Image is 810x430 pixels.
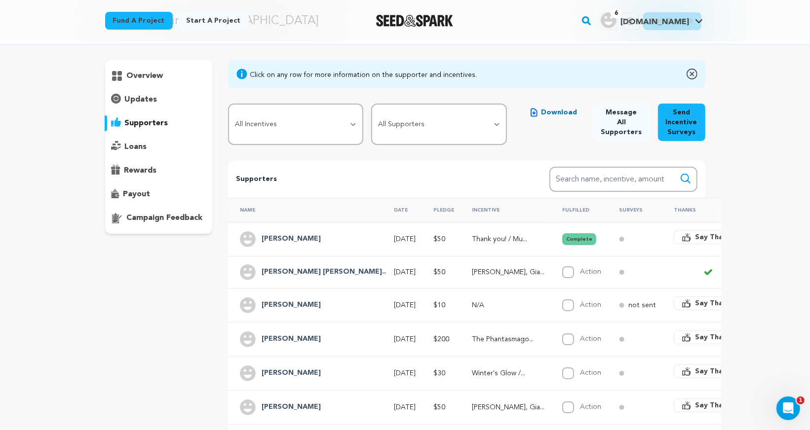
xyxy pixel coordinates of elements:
button: Say Thanks [674,230,743,244]
a: Start a project [179,12,249,30]
img: Seed&Spark Logo Dark Mode [376,15,454,27]
button: Complete [562,233,596,245]
button: Say Thanks [674,296,743,310]
span: Say Thanks [695,232,734,242]
label: Action [580,268,601,275]
h4: Raynelle [262,333,321,345]
span: $30 [433,370,445,377]
p: payout [123,188,151,200]
img: user.png [240,365,256,381]
span: $50 [433,269,445,276]
p: Thank you! / Muchas Gracias! [472,234,544,244]
p: Supporters [236,174,517,185]
p: [DATE] [394,334,416,344]
label: Action [580,335,601,342]
button: Download [523,104,585,121]
a: Hrproductions.Studio's Profile [599,10,705,28]
th: Surveys [607,198,662,222]
span: Say Thanks [695,298,734,308]
img: user.png [240,264,256,280]
button: overview [105,68,213,84]
label: Action [580,403,601,410]
img: user.png [240,399,256,415]
th: Date [382,198,422,222]
button: supporters [105,115,213,131]
button: Say Thanks [674,398,743,412]
div: Click on any row for more information on the supporter and incentives. [250,70,477,80]
a: Fund a project [105,12,173,30]
button: Send Incentive Surveys [658,104,705,141]
p: Robitussin, Giardia, and Insomnia / Robitussin, Giardia e Insomnio [472,402,544,412]
span: Hrproductions.Studio's Profile [599,10,705,31]
p: [DATE] [394,267,416,277]
th: Pledge [422,198,460,222]
button: Say Thanks [674,364,743,378]
label: Action [580,369,601,376]
p: [DATE] [394,300,416,310]
div: Hrproductions.Studio's Profile [601,12,689,28]
span: Say Thanks [695,400,734,410]
button: updates [105,92,213,107]
span: 6 [611,8,622,18]
p: [DATE] [394,234,416,244]
span: $200 [433,336,449,343]
p: loans [125,141,147,153]
button: Message All Supporters [593,104,650,141]
img: user.png [601,12,617,28]
button: campaign feedback [105,210,213,226]
h4: Celina Saludes [262,367,321,379]
p: updates [125,94,157,106]
img: close-o.svg [687,68,697,80]
span: Say Thanks [695,366,734,376]
h4: Samantha Power [262,233,321,245]
p: rewards [124,165,157,177]
span: $50 [433,236,445,243]
p: [DATE] [394,368,416,378]
th: Thanks [662,198,749,222]
iframe: Intercom live chat [776,396,800,420]
p: campaign feedback [127,212,203,224]
span: Message All Supporters [601,107,642,137]
input: Search name, incentive, amount [549,167,697,192]
th: Incentive [460,198,550,222]
button: Say Thanks [674,330,743,344]
span: $10 [433,302,445,309]
p: [DATE] [394,402,416,412]
span: Download [541,107,578,117]
a: Seed&Spark Homepage [376,15,454,27]
p: Winter's Glow / Resplandor de Invierno [472,368,544,378]
img: user.png [240,297,256,313]
button: rewards [105,163,213,179]
p: Robitussin, Giardia, and Insomnia / Robitussin, Giardia e Insomnio [472,267,544,277]
span: [DOMAIN_NAME] [620,18,689,26]
p: overview [127,70,163,82]
th: Name [228,198,382,222]
p: The Phantasmagoric Goods / El Tesoro Fantasmagórico [472,334,544,344]
button: loans [105,139,213,155]
span: $50 [433,404,445,411]
span: 1 [797,396,805,404]
button: payout [105,186,213,202]
p: not sent [628,300,656,310]
img: user.png [240,331,256,347]
span: Say Thanks [695,332,734,342]
h4: Jazmin [262,299,321,311]
p: N/A [472,300,544,310]
th: Fulfilled [550,198,607,222]
p: supporters [125,117,168,129]
img: user.png [240,231,256,247]
label: Action [580,301,601,308]
h4: Diego Noll [262,401,321,413]
h4: Kaitlin Megan Rivera Basilio [262,266,386,278]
